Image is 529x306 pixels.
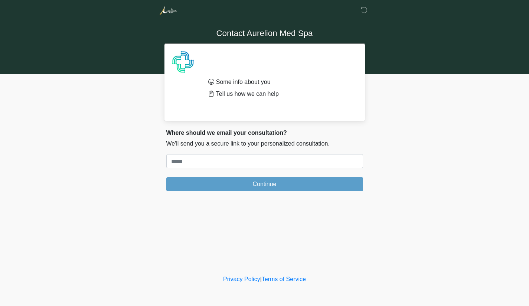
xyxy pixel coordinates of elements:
a: Privacy Policy [223,276,260,282]
li: Tell us how we can help [208,89,352,98]
h2: Where should we email your consultation? [166,129,363,136]
button: Continue [166,177,363,191]
p: We'll send you a secure link to your personalized consultation. [166,139,363,148]
h1: Contact Aurelion Med Spa [161,27,369,40]
img: Agent Avatar [172,51,194,73]
a: | [260,276,262,282]
img: Aurelion Med Spa Logo [159,6,177,15]
li: Some info about you [208,78,352,87]
a: Terms of Service [262,276,306,282]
